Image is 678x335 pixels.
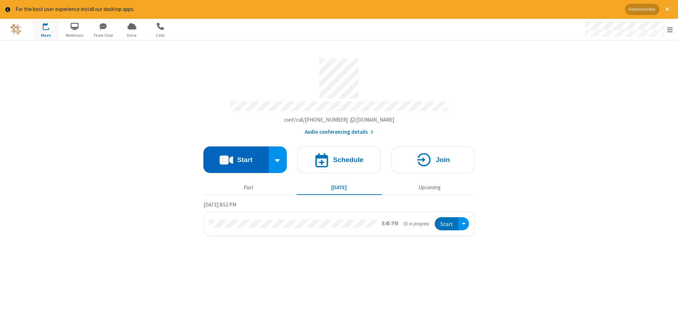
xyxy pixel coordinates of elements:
[269,146,287,173] div: Start conference options
[305,128,374,136] button: Audio conferencing details
[203,53,475,136] section: Account details
[206,181,291,195] button: Past
[662,4,673,15] button: Close alert
[404,220,429,227] em: in progress
[11,24,21,35] img: QA Selenium DO NOT DELETE OR CHANGE
[284,116,394,123] span: Copy my meeting room link
[203,201,236,208] span: [DATE] 8:52 PM
[578,19,678,40] div: Open menu
[48,23,52,28] div: 1
[61,32,88,39] span: Webinars
[458,217,469,230] div: Open menu
[387,181,472,195] button: Upcoming
[16,5,620,13] div: For the best user experience install our desktop apps.
[297,146,381,173] button: Schedule
[333,156,363,163] h4: Schedule
[625,4,659,15] button: Download App
[2,19,29,40] button: Logo
[382,220,398,228] div: 8:45 PM
[90,32,117,39] span: Team Chat
[203,201,475,236] section: Today's Meetings
[436,156,450,163] h4: Join
[147,32,174,39] span: Calls
[297,181,382,195] button: [DATE]
[237,156,252,163] h4: Start
[119,32,145,39] span: Drive
[435,217,458,230] button: Start
[203,146,269,173] button: Start
[391,146,475,173] button: Join
[33,32,59,39] span: Meet
[284,116,394,124] button: Copy my meeting room linkCopy my meeting room link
